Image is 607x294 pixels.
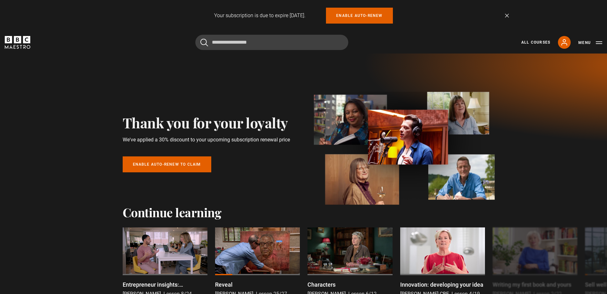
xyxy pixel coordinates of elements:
p: We've applied a 30% discount to your upcoming subscription renewal price [123,136,291,144]
svg: BBC Maestro [5,36,30,49]
button: Submit the search query [200,39,208,47]
p: Reveal [215,280,233,289]
input: Search [195,35,348,50]
h2: Continue learning [123,205,485,220]
p: Your subscription is due to expire [DATE]. [214,12,306,19]
a: Enable auto-renew to claim [123,156,211,172]
p: Entrepreneur insights: [PERSON_NAME] [123,280,207,289]
p: Characters [307,280,336,289]
a: All Courses [521,39,550,45]
a: Enable auto-renew [326,8,393,24]
p: Sell well [585,280,607,289]
img: banner_image-1d4a58306c65641337db.webp [314,92,495,205]
button: Toggle navigation [578,39,602,46]
h2: Thank you for your loyalty [123,114,291,131]
p: Innovation: developing your idea [400,280,483,289]
p: Writing my first book and yours [493,280,571,289]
